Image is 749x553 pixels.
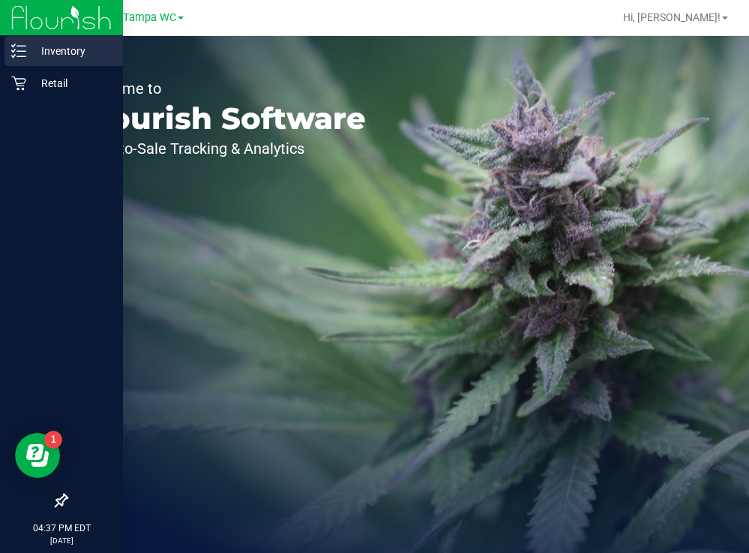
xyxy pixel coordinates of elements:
inline-svg: Retail [11,76,26,91]
p: Seed-to-Sale Tracking & Analytics [81,141,366,156]
p: Flourish Software [81,104,366,134]
span: Hi, [PERSON_NAME]! [623,11,721,23]
inline-svg: Inventory [11,44,26,59]
iframe: Resource center unread badge [44,431,62,449]
p: 04:37 PM EDT [7,521,116,535]
p: Retail [26,74,116,92]
p: [DATE] [7,535,116,546]
span: Tampa WC [123,11,176,24]
p: Welcome to [81,81,366,96]
iframe: Resource center [15,433,60,478]
p: Inventory [26,42,116,60]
